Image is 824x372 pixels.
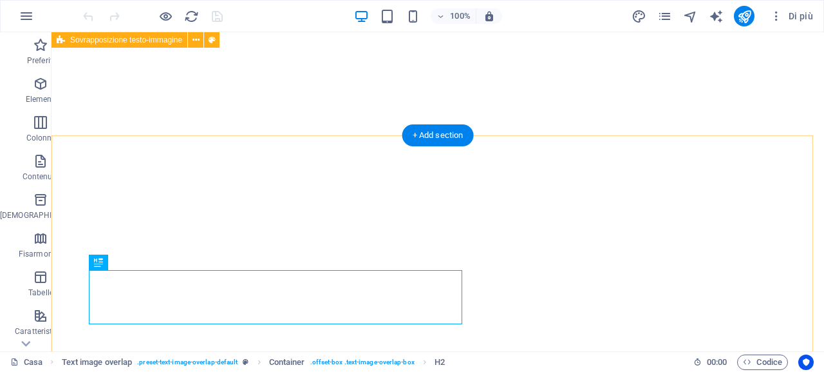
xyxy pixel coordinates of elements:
font: Fisarmonica [19,250,63,259]
font: Casa [24,357,42,367]
nav: briciole di pane [62,355,445,370]
i: Scrittore di intelligenza artificiale [709,9,724,24]
font: Di più [789,11,813,21]
font: Caratteristiche [15,327,67,336]
i: Pagine (Ctrl+Alt+S) [657,9,672,24]
button: pagine [657,8,672,24]
button: progetto [631,8,646,24]
button: pubblicare [734,6,754,26]
font: Tabelle [28,288,53,297]
button: Di più [765,6,818,26]
i: Ricarica la pagina [184,9,199,24]
i: Durante il ridimensionamento, il livello di zoom viene regolato automaticamente per adattarlo al ... [483,10,495,22]
button: ricaricare [183,8,199,24]
i: Navigatore [683,9,698,24]
i: Progettazione (Ctrl+Alt+Y) [632,9,646,24]
button: Clicca qui per uscire dalla modalità anteprima e continuare la modifica [158,8,173,24]
font: Preferiti [27,56,55,65]
font: Sovrapposizione testo-immagine [70,35,182,44]
button: navigatore [682,8,698,24]
h6: Ora della sessione [693,355,727,370]
span: Click to select. Double-click to edit [269,355,305,370]
span: . offset-box .text-image-overlap-box [310,355,415,370]
div: + Add section [402,124,474,146]
span: Click to select. Double-click to edit [435,355,445,370]
font: 00 [718,357,727,367]
font: 00 [707,357,716,367]
font: Elementi [26,95,57,104]
i: Pubblicare [737,9,752,24]
span: . preset-text-image-overlap-default [137,355,238,370]
font: : [716,357,718,367]
button: Incentrato sull'utente [798,355,814,370]
font: 100% [450,11,470,21]
button: Codice [737,355,788,370]
button: generatore di testo [708,8,724,24]
font: Contenuto [23,172,60,181]
i: This element is a customizable preset [243,358,248,366]
font: Codice [756,357,782,367]
a: Fare clic per annullare la selezione. Fare doppio clic per aprire Pagine [10,355,42,370]
span: Click to select. Double-click to edit [62,355,133,370]
button: 100% [431,8,476,24]
font: Colonne [26,133,56,142]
